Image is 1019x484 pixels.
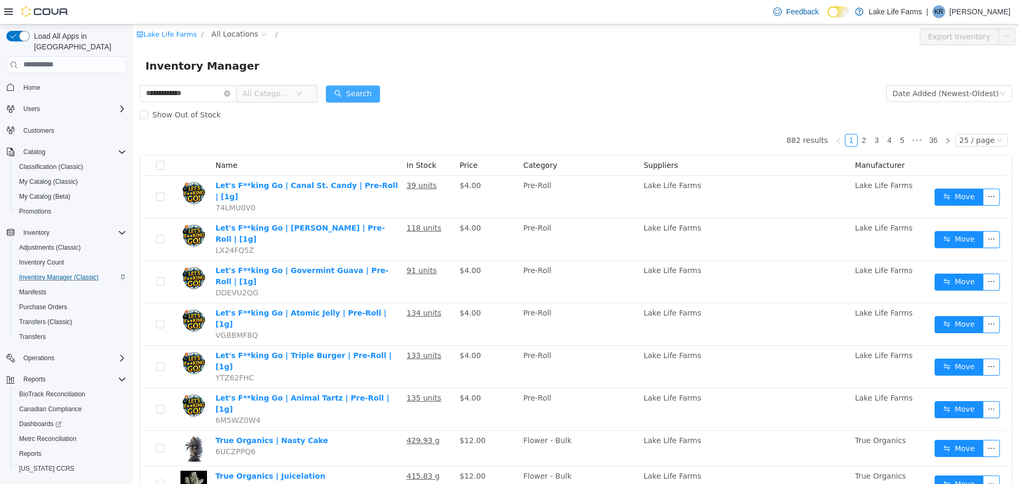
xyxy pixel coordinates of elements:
td: Pre-Roll [386,364,507,406]
span: Promotions [19,207,51,216]
span: $12.00 [327,447,353,456]
button: Customers [2,123,131,138]
span: $4.00 [327,157,348,165]
button: icon: swapMove [802,451,851,468]
a: Inventory Manager (Classic) [15,271,103,284]
button: Catalog [19,146,49,158]
span: My Catalog (Beta) [15,190,126,203]
button: icon: ellipsis [850,164,867,181]
span: Operations [19,352,126,364]
button: Transfers (Classic) [11,315,131,329]
td: Flower - Bulk [386,406,507,442]
li: 4 [750,109,763,122]
span: 6UCZPPQ6 [83,423,123,431]
div: 25 / page [827,110,862,122]
span: / [68,6,71,14]
span: 74LMU0V0 [83,179,123,188]
a: My Catalog (Classic) [15,175,82,188]
a: Let's F**king Go | [PERSON_NAME] | Pre-Roll | [1g] [83,199,252,219]
span: $4.00 [327,242,348,250]
td: Pre-Roll [386,279,507,321]
span: Inventory Manager (Classic) [15,271,126,284]
button: Metrc Reconciliation [11,431,131,446]
a: Purchase Orders [15,301,72,313]
button: Transfers [11,329,131,344]
span: Classification (Classic) [15,160,126,173]
li: Next 5 Pages [776,109,793,122]
span: Operations [23,354,55,362]
span: Lake Life Farms [722,242,780,250]
span: Home [23,83,40,92]
span: YTZ62FHC [83,349,122,358]
span: Metrc Reconciliation [15,432,126,445]
span: Reports [19,373,126,386]
p: Lake Life Farms [869,5,922,18]
a: icon: shopLake Life Farms [4,6,64,14]
a: Dashboards [11,417,131,431]
button: icon: swapMove [802,207,851,224]
a: Let's F**king Go | Canal St. Candy | Pre-Roll | [1g] [83,157,265,176]
span: Catalog [23,148,45,156]
a: 5 [764,110,775,122]
button: Reports [19,373,50,386]
span: Feedback [786,6,818,17]
i: icon: down [867,66,873,73]
button: icon: swapMove [802,415,851,432]
span: DDEVU2QG [83,264,126,273]
span: Inventory Count [15,256,126,269]
button: icon: swapMove [802,334,851,351]
button: Operations [19,352,59,364]
u: 133 units [274,327,309,335]
u: 134 units [274,284,309,293]
span: Catalog [19,146,126,158]
span: Promotions [15,205,126,218]
span: LX24FQ5Z [83,222,122,230]
span: Lake Life Farms [511,369,569,378]
span: My Catalog (Classic) [15,175,126,188]
span: Users [19,103,126,115]
span: Dashboards [15,418,126,430]
span: / [143,6,145,14]
button: My Catalog (Beta) [11,189,131,204]
a: 2 [726,110,737,122]
span: Lake Life Farms [511,447,569,456]
span: Users [23,105,40,113]
a: Let's F**king Go | Govermint Guava | Pre-Roll | [1g] [83,242,256,261]
span: VGBBMF8Q [83,307,125,315]
span: Transfers (Classic) [15,316,126,328]
img: True Organics | Juicelation hero shot [48,446,74,473]
span: 6M5WZ0W4 [83,392,128,400]
span: Transfers [19,333,46,341]
span: Suppliers [511,137,546,145]
td: Flower - Bulk [386,442,507,478]
span: Inventory [19,226,126,239]
span: Lake Life Farms [511,327,569,335]
span: Inventory Count [19,258,64,267]
a: Reports [15,447,46,460]
a: Feedback [769,1,823,22]
span: BioTrack Reconciliation [15,388,126,401]
a: Canadian Compliance [15,403,86,415]
span: Canadian Compliance [19,405,82,413]
button: icon: ellipsis [850,334,867,351]
span: Purchase Orders [19,303,67,311]
button: icon: swapMove [802,249,851,266]
span: Inventory Manager [13,33,133,50]
img: Let's F**king Go | Canal St. Candy | Pre-Roll | [1g] hero shot [48,156,74,182]
i: icon: left [703,113,709,120]
span: $12.00 [327,412,353,420]
span: Load All Apps in [GEOGRAPHIC_DATA] [30,31,126,52]
a: [US_STATE] CCRS [15,462,79,475]
span: Name [83,137,105,145]
td: Pre-Roll [386,194,507,236]
li: 1 [712,109,725,122]
span: Washington CCRS [15,462,126,475]
a: Home [19,81,45,94]
button: icon: swapMove [802,377,851,394]
span: Transfers (Classic) [19,318,72,326]
a: True Organics | Nasty Cake [83,412,195,420]
span: Lake Life Farms [722,157,780,165]
u: 118 units [274,199,309,208]
span: Metrc Reconciliation [19,435,76,443]
button: Reports [11,446,131,461]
